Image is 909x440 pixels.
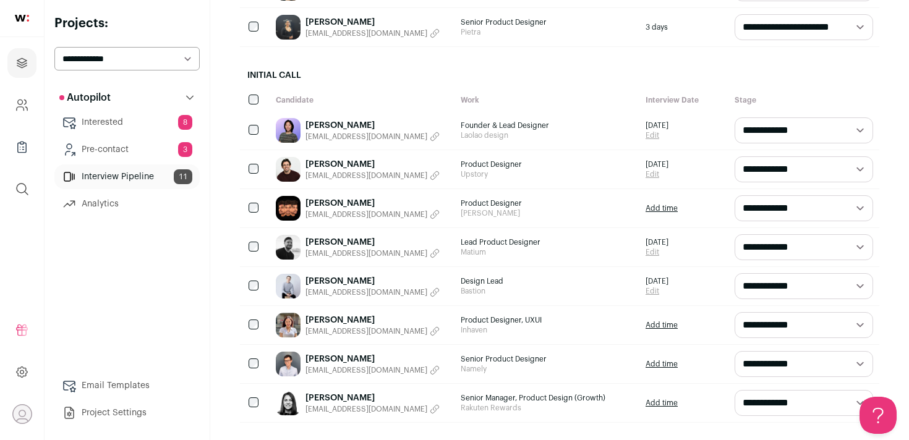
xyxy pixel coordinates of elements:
[276,15,301,40] img: 12d2c3da102918fb55d9468cf21021eeb2f14626da251113ba2ea9daff9701b6.jpg
[276,118,301,143] img: e291c6bfa3e0c5837cddc4e21ea078813d8c7a060ef592cb882dc1fc0a9c57ff.jpg
[461,237,633,247] span: Lead Product Designer
[646,159,668,169] span: [DATE]
[54,164,200,189] a: Interview Pipeline11
[646,286,668,296] a: Edit
[276,313,301,337] img: 4aa87da71ad1a22510f69fc66cbb6920a67b26d79d7d1f5e5ebcf811b03beca9.jpg
[178,142,192,157] span: 3
[54,192,200,216] a: Analytics
[461,393,633,403] span: Senior Manager, Product Design (Growth)
[305,287,427,297] span: [EMAIL_ADDRESS][DOMAIN_NAME]
[461,208,633,218] span: [PERSON_NAME]
[461,130,633,140] span: Laolao design
[305,314,440,326] a: [PERSON_NAME]
[461,403,633,413] span: Rakuten Rewards
[276,352,301,376] img: e2f641be37d8d70229ba6078cadb5a9575670a492091205da7f60d003d1e7a3e.jpg
[240,62,879,89] h2: Initial Call
[646,320,678,330] a: Add time
[15,15,29,22] img: wellfound-shorthand-0d5821cbd27db2630d0214b213865d53afaa358527fdda9d0ea32b1df1b89c2c.svg
[276,235,301,260] img: 563562b9729d69246db256e2454f1f7be113febcbc0604a189388e156f63fcb0
[7,48,36,78] a: Projects
[178,115,192,130] span: 8
[646,237,668,247] span: [DATE]
[461,354,633,364] span: Senior Product Designer
[461,364,633,374] span: Namely
[305,28,427,38] span: [EMAIL_ADDRESS][DOMAIN_NAME]
[7,132,36,162] a: Company Lists
[646,203,678,213] a: Add time
[461,315,633,325] span: Product Designer, UXUI
[59,90,111,105] p: Autopilot
[276,196,301,221] img: d2eb353e6454bbe1b73e7e804019d2ac97eabb89557d76ac8b865722716feaa9.jpg
[54,110,200,135] a: Interested8
[305,209,440,219] button: [EMAIL_ADDRESS][DOMAIN_NAME]
[305,132,440,142] button: [EMAIL_ADDRESS][DOMAIN_NAME]
[305,248,440,258] button: [EMAIL_ADDRESS][DOMAIN_NAME]
[860,397,897,434] iframe: Help Scout Beacon - Open
[305,28,440,38] button: [EMAIL_ADDRESS][DOMAIN_NAME]
[305,132,427,142] span: [EMAIL_ADDRESS][DOMAIN_NAME]
[454,89,639,111] div: Work
[54,373,200,398] a: Email Templates
[305,353,440,365] a: [PERSON_NAME]
[7,90,36,120] a: Company and ATS Settings
[646,121,668,130] span: [DATE]
[646,130,668,140] a: Edit
[305,365,427,375] span: [EMAIL_ADDRESS][DOMAIN_NAME]
[276,274,301,298] img: 52a39ba794c51068646212f0415aff1da6850885da4badb7ad84af965079f524
[174,169,192,184] span: 11
[305,275,440,287] a: [PERSON_NAME]
[305,236,440,248] a: [PERSON_NAME]
[646,398,678,408] a: Add time
[646,169,668,179] a: Edit
[54,15,200,32] h2: Projects:
[305,404,427,414] span: [EMAIL_ADDRESS][DOMAIN_NAME]
[461,325,633,335] span: Inhaven
[54,400,200,425] a: Project Settings
[305,171,440,180] button: [EMAIL_ADDRESS][DOMAIN_NAME]
[305,392,440,404] a: [PERSON_NAME]
[305,197,440,209] a: [PERSON_NAME]
[461,17,633,27] span: Senior Product Designer
[270,89,454,111] div: Candidate
[646,359,678,369] a: Add time
[461,27,633,37] span: Pietra
[461,286,633,296] span: Bastion
[276,391,301,415] img: e6fde85ba254a2825cb01271db5f707139e971d1c44ecf4fa7993339f413c679
[305,326,427,336] span: [EMAIL_ADDRESS][DOMAIN_NAME]
[461,169,633,179] span: Upstory
[305,16,440,28] a: [PERSON_NAME]
[305,365,440,375] button: [EMAIL_ADDRESS][DOMAIN_NAME]
[461,121,633,130] span: Founder & Lead Designer
[305,404,440,414] button: [EMAIL_ADDRESS][DOMAIN_NAME]
[461,276,633,286] span: Design Lead
[54,85,200,110] button: Autopilot
[54,137,200,162] a: Pre-contact3
[646,276,668,286] span: [DATE]
[305,248,427,258] span: [EMAIL_ADDRESS][DOMAIN_NAME]
[639,89,728,111] div: Interview Date
[305,287,440,297] button: [EMAIL_ADDRESS][DOMAIN_NAME]
[728,89,879,111] div: Stage
[305,326,440,336] button: [EMAIL_ADDRESS][DOMAIN_NAME]
[276,157,301,182] img: 365c3e7c9126d7cfdd2f8b5c649b969da9c26adc7a5a1237cf7e001cac2f7302.jpg
[305,158,440,171] a: [PERSON_NAME]
[639,8,728,46] div: 3 days
[461,247,633,257] span: Matium
[305,119,440,132] a: [PERSON_NAME]
[305,171,427,180] span: [EMAIL_ADDRESS][DOMAIN_NAME]
[646,247,668,257] a: Edit
[461,198,633,208] span: Product Designer
[305,209,427,219] span: [EMAIL_ADDRESS][DOMAIN_NAME]
[461,159,633,169] span: Product Designer
[12,404,32,424] button: Open dropdown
